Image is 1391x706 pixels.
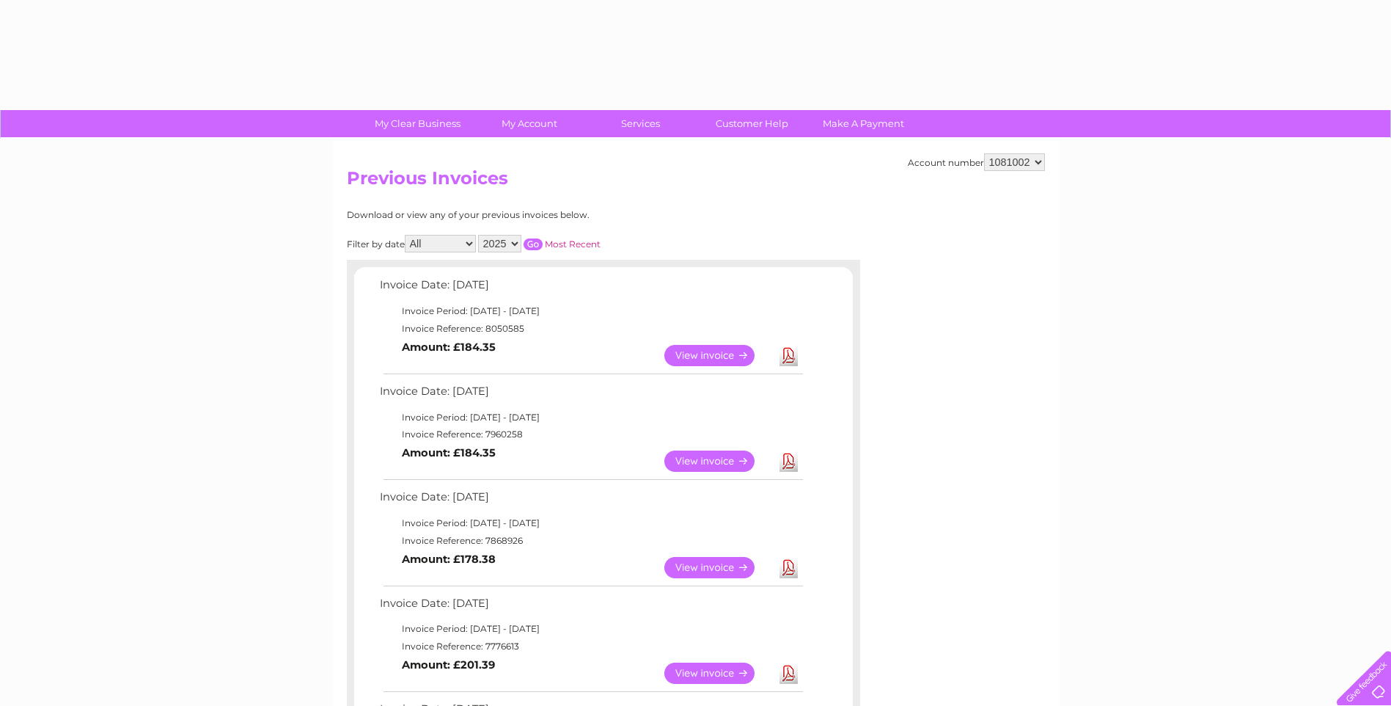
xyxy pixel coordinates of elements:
[402,658,495,672] b: Amount: £201.39
[376,382,805,409] td: Invoice Date: [DATE]
[347,210,732,220] div: Download or view any of your previous invoices below.
[376,620,805,638] td: Invoice Period: [DATE] - [DATE]
[376,302,805,320] td: Invoice Period: [DATE] - [DATE]
[376,275,805,302] td: Invoice Date: [DATE]
[402,446,496,459] b: Amount: £184.35
[357,110,478,137] a: My Clear Business
[376,514,805,532] td: Invoice Period: [DATE] - [DATE]
[469,110,590,137] a: My Account
[779,345,798,366] a: Download
[779,557,798,578] a: Download
[580,110,701,137] a: Services
[664,557,772,578] a: View
[803,110,924,137] a: Make A Payment
[664,663,772,684] a: View
[402,341,496,354] b: Amount: £184.35
[347,235,732,252] div: Filter by date
[376,320,805,338] td: Invoice Reference: 8050585
[664,451,772,472] a: View
[908,153,1045,171] div: Account number
[664,345,772,366] a: View
[376,487,805,514] td: Invoice Date: [DATE]
[376,426,805,443] td: Invoice Reference: 7960258
[376,594,805,621] td: Invoice Date: [DATE]
[376,409,805,426] td: Invoice Period: [DATE] - [DATE]
[376,532,805,550] td: Invoice Reference: 7868926
[402,553,496,566] b: Amount: £178.38
[347,168,1045,196] h2: Previous Invoices
[779,663,798,684] a: Download
[376,638,805,655] td: Invoice Reference: 7776613
[779,451,798,472] a: Download
[691,110,812,137] a: Customer Help
[545,239,601,250] a: Most Recent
